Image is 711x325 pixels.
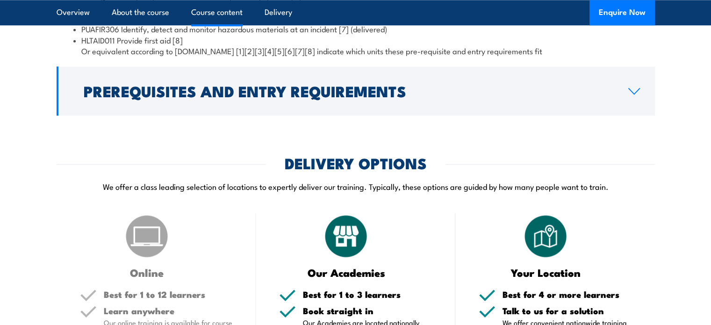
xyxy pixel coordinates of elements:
[84,84,613,97] h2: Prerequisites and Entry Requirements
[80,267,214,278] h3: Online
[104,290,233,299] h5: Best for 1 to 12 learners
[503,306,632,315] h5: Talk to us for a solution
[57,181,655,192] p: We offer a class leading selection of locations to expertly deliver our training. Typically, thes...
[279,267,413,278] h3: Our Academies
[73,35,638,57] li: HLTAID011 Provide first aid [8] Or equivalent according to [DOMAIN_NAME] [1][2][3][4][5][6][7][8]...
[503,290,632,299] h5: Best for 4 or more learners
[57,66,655,116] a: Prerequisites and Entry Requirements
[104,306,233,315] h5: Learn anywhere
[285,156,427,169] h2: DELIVERY OPTIONS
[479,267,613,278] h3: Your Location
[303,306,432,315] h5: Book straight in
[303,290,432,299] h5: Best for 1 to 3 learners
[73,23,638,34] li: PUAFIR306 Identify, detect and monitor hazardous materials at an incident [7] (delivered)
